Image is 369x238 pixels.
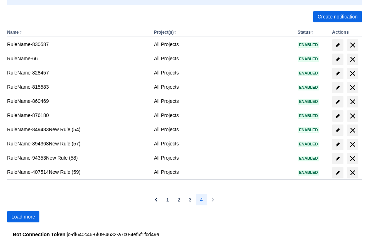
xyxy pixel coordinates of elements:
[298,85,319,89] span: Enabled
[335,127,341,133] span: edit
[348,154,357,163] span: delete
[150,194,218,205] nav: Pagination
[154,168,292,176] div: All Projects
[162,194,173,205] button: Page 1
[154,126,292,133] div: All Projects
[298,71,319,75] span: Enabled
[196,194,207,205] button: Page 4
[298,114,319,118] span: Enabled
[348,112,357,120] span: delete
[318,11,358,22] span: Create notification
[7,69,148,76] div: RuleName-828457
[154,140,292,147] div: All Projects
[335,142,341,147] span: edit
[11,211,35,222] span: Load more
[348,98,357,106] span: delete
[154,41,292,48] div: All Projects
[298,128,319,132] span: Enabled
[7,211,39,222] button: Load more
[335,85,341,90] span: edit
[348,140,357,149] span: delete
[335,113,341,119] span: edit
[7,112,148,119] div: RuleName-876180
[335,156,341,161] span: edit
[154,30,174,35] button: Project(s)
[348,55,357,63] span: delete
[154,154,292,161] div: All Projects
[298,57,319,61] span: Enabled
[298,43,319,47] span: Enabled
[13,232,65,237] strong: Bot Connection Token
[184,194,196,205] button: Page 3
[298,142,319,146] span: Enabled
[335,56,341,62] span: edit
[298,100,319,104] span: Enabled
[177,194,180,205] span: 2
[154,83,292,90] div: All Projects
[335,42,341,48] span: edit
[348,69,357,78] span: delete
[298,156,319,160] span: Enabled
[154,55,292,62] div: All Projects
[348,83,357,92] span: delete
[7,154,148,161] div: RuleName-94353New Rule (58)
[7,126,148,133] div: RuleName-849483New Rule (54)
[298,30,311,35] button: Status
[150,194,162,205] button: Previous
[348,168,357,177] span: delete
[7,168,148,176] div: RuleName-407514New Rule (59)
[189,194,192,205] span: 3
[13,231,356,238] div: : jc-df640c46-6f09-4632-a7c0-4ef5f1fcd49a
[298,171,319,175] span: Enabled
[7,30,19,35] button: Name
[7,55,148,62] div: RuleName-66
[313,11,362,22] button: Create notification
[166,194,169,205] span: 1
[7,83,148,90] div: RuleName-815583
[348,41,357,49] span: delete
[335,71,341,76] span: edit
[7,41,148,48] div: RuleName-830587
[154,69,292,76] div: All Projects
[329,28,362,37] th: Actions
[7,98,148,105] div: RuleName-860469
[154,98,292,105] div: All Projects
[207,194,219,205] button: Next
[335,170,341,176] span: edit
[154,112,292,119] div: All Projects
[348,126,357,134] span: delete
[200,194,203,205] span: 4
[7,140,148,147] div: RuleName-894368New Rule (57)
[335,99,341,105] span: edit
[173,194,184,205] button: Page 2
